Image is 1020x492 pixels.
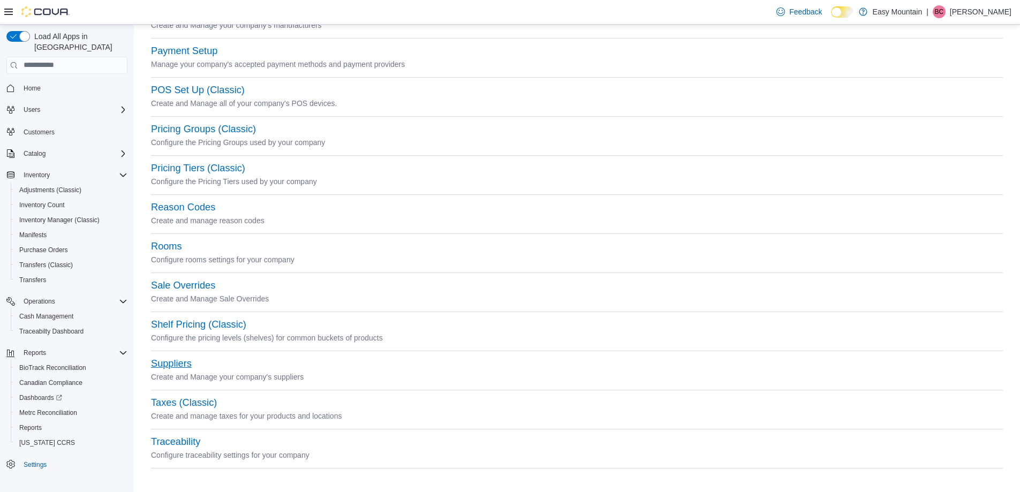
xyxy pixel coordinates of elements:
[11,258,132,273] button: Transfers (Classic)
[831,6,853,18] input: Dark Mode
[19,295,127,308] span: Operations
[151,136,1003,149] p: Configure the Pricing Groups used by your company
[15,214,104,226] a: Inventory Manager (Classic)
[11,243,132,258] button: Purchase Orders
[151,292,1003,305] p: Create and Manage Sale Overrides
[15,274,127,286] span: Transfers
[19,82,45,95] a: Home
[2,345,132,360] button: Reports
[11,213,132,228] button: Inventory Manager (Classic)
[151,214,1003,227] p: Create and manage reason codes
[24,349,46,357] span: Reports
[19,231,47,239] span: Manifests
[15,391,127,404] span: Dashboards
[19,379,82,387] span: Canadian Compliance
[15,361,127,374] span: BioTrack Reconciliation
[15,376,127,389] span: Canadian Compliance
[15,199,127,211] span: Inventory Count
[2,457,132,472] button: Settings
[151,370,1003,383] p: Create and Manage your company's suppliers
[15,199,69,211] a: Inventory Count
[151,163,245,174] button: Pricing Tiers (Classic)
[24,297,55,306] span: Operations
[19,312,73,321] span: Cash Management
[21,6,70,17] img: Cova
[151,19,1003,32] p: Create and Manage your company's manufacturers
[19,276,46,284] span: Transfers
[19,364,86,372] span: BioTrack Reconciliation
[11,198,132,213] button: Inventory Count
[11,324,132,339] button: Traceabilty Dashboard
[15,214,127,226] span: Inventory Manager (Classic)
[15,325,88,338] a: Traceabilty Dashboard
[15,310,78,323] a: Cash Management
[15,229,127,241] span: Manifests
[11,183,132,198] button: Adjustments (Classic)
[15,184,86,196] a: Adjustments (Classic)
[151,58,1003,71] p: Manage your company's accepted payment methods and payment providers
[19,346,127,359] span: Reports
[151,97,1003,110] p: Create and Manage all of your company's POS devices.
[19,201,65,209] span: Inventory Count
[30,31,127,52] span: Load All Apps in [GEOGRAPHIC_DATA]
[935,5,944,18] span: BC
[151,358,192,369] button: Suppliers
[15,244,127,256] span: Purchase Orders
[2,168,132,183] button: Inventory
[151,175,1003,188] p: Configure the Pricing Tiers used by your company
[2,146,132,161] button: Catalog
[19,458,51,471] a: Settings
[873,5,923,18] p: Easy Mountain
[19,327,84,336] span: Traceabilty Dashboard
[19,169,127,181] span: Inventory
[15,421,46,434] a: Reports
[151,253,1003,266] p: Configure rooms settings for your company
[15,274,50,286] a: Transfers
[24,460,47,469] span: Settings
[11,228,132,243] button: Manifests
[15,184,127,196] span: Adjustments (Classic)
[15,436,79,449] a: [US_STATE] CCRS
[789,6,822,17] span: Feedback
[15,244,72,256] a: Purchase Orders
[151,410,1003,422] p: Create and manage taxes for your products and locations
[19,423,42,432] span: Reports
[24,128,55,137] span: Customers
[15,436,127,449] span: Washington CCRS
[11,390,132,405] a: Dashboards
[24,149,46,158] span: Catalog
[11,309,132,324] button: Cash Management
[2,102,132,117] button: Users
[151,319,246,330] button: Shelf Pricing (Classic)
[19,438,75,447] span: [US_STATE] CCRS
[19,216,100,224] span: Inventory Manager (Classic)
[151,436,200,448] button: Traceability
[11,375,132,390] button: Canadian Compliance
[15,325,127,338] span: Traceabilty Dashboard
[11,273,132,287] button: Transfers
[15,421,127,434] span: Reports
[19,81,127,95] span: Home
[24,171,50,179] span: Inventory
[933,5,946,18] div: Ben Clements
[151,202,215,213] button: Reason Codes
[19,103,44,116] button: Users
[11,420,132,435] button: Reports
[151,124,256,135] button: Pricing Groups (Classic)
[15,259,77,271] a: Transfers (Classic)
[151,241,182,252] button: Rooms
[19,125,127,138] span: Customers
[15,361,90,374] a: BioTrack Reconciliation
[19,147,50,160] button: Catalog
[15,376,87,389] a: Canadian Compliance
[772,1,826,22] a: Feedback
[19,169,54,181] button: Inventory
[2,80,132,96] button: Home
[15,391,66,404] a: Dashboards
[926,5,928,18] p: |
[19,346,50,359] button: Reports
[15,406,81,419] a: Metrc Reconciliation
[2,294,132,309] button: Operations
[19,147,127,160] span: Catalog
